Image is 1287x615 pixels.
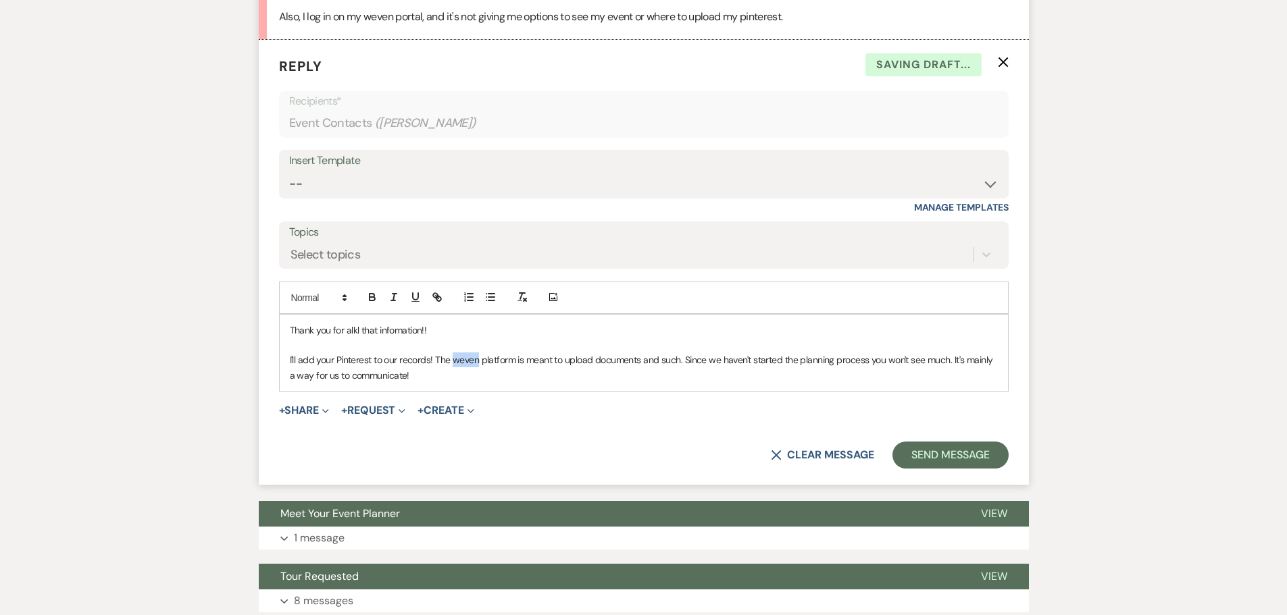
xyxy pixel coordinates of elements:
button: Share [279,405,330,416]
button: 1 message [259,527,1029,550]
span: Tour Requested [280,569,359,583]
span: View [981,506,1007,520]
p: Thank you for alkl that infomation!! [290,323,998,338]
span: Saving draft... [865,53,982,76]
button: Create [418,405,474,416]
div: Event Contacts [289,110,999,136]
p: Recipients* [289,92,999,110]
span: ( [PERSON_NAME] ) [375,114,476,132]
button: Tour Requested [259,564,959,589]
p: 1 message [294,529,345,547]
span: Reply [279,57,322,75]
p: 8 messages [294,592,353,610]
div: Select topics [291,246,361,264]
button: Clear message [771,450,874,460]
label: Topics [289,223,999,242]
button: Meet Your Event Planner [259,501,959,527]
span: + [418,405,424,416]
span: Meet Your Event Planner [280,506,400,520]
a: Manage Templates [914,201,1009,213]
button: Send Message [892,442,1008,469]
span: View [981,569,1007,583]
button: View [959,501,1029,527]
span: + [279,405,285,416]
span: + [341,405,347,416]
button: View [959,564,1029,589]
p: Also, I log in on my weven portal, and it's not giving me options to see my event or where to upl... [279,8,1009,26]
button: 8 messages [259,589,1029,612]
div: Insert Template [289,151,999,171]
p: I'll add your Pinterest to our records! The weven platform is meant to upload documents and such.... [290,352,998,383]
button: Request [341,405,405,416]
